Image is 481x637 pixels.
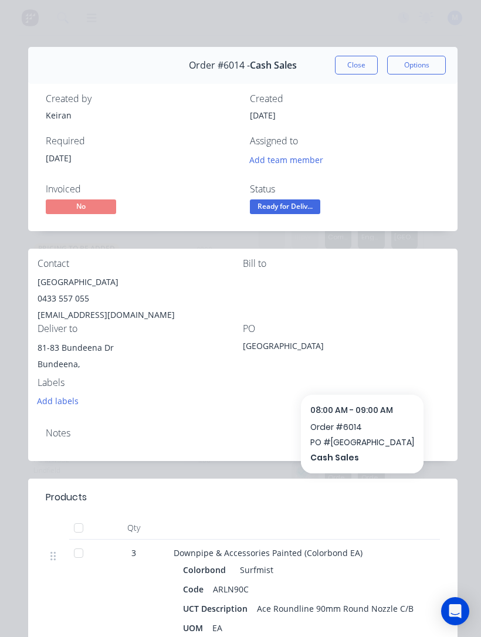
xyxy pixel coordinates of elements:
div: Required [46,135,236,147]
span: 3 [131,547,136,559]
div: 81-83 Bundeena Dr [38,340,243,356]
div: [GEOGRAPHIC_DATA] [38,274,243,290]
div: Qty [99,516,169,540]
div: Ace Roundline 90mm Round Nozzle C/B [252,600,418,617]
span: Ready for Deliv... [250,199,320,214]
div: Assigned to [250,135,440,147]
div: Status [250,184,440,195]
div: [GEOGRAPHIC_DATA] [243,340,389,356]
span: Cash Sales [250,60,297,71]
div: 81-83 Bundeena DrBundeena, [38,340,243,377]
div: UOM [183,619,208,636]
div: Created by [46,93,236,104]
span: Order #6014 - [189,60,250,71]
button: Add labels [31,393,85,409]
div: Open Intercom Messenger [441,597,469,625]
button: Close [335,56,378,74]
button: Add team member [243,152,330,168]
div: Keiran [46,109,236,121]
div: 0433 557 055 [38,290,243,307]
div: Labels [38,377,243,388]
button: Options [387,56,446,74]
button: Ready for Deliv... [250,199,320,217]
div: Created [250,93,440,104]
button: Add team member [250,152,330,168]
div: [EMAIL_ADDRESS][DOMAIN_NAME] [38,307,243,323]
div: Code [183,581,208,598]
div: Invoiced [46,184,236,195]
div: ARLN90C [208,581,253,598]
span: No [46,199,116,214]
div: Bundeena, [38,356,243,372]
span: [DATE] [46,153,72,164]
span: Downpipe & Accessories Painted (Colorbond EA) [174,547,363,558]
div: Notes [46,428,440,439]
span: [DATE] [250,110,276,121]
div: Products [46,490,87,504]
div: [GEOGRAPHIC_DATA]0433 557 055[EMAIL_ADDRESS][DOMAIN_NAME] [38,274,243,323]
div: Contact [38,258,243,269]
div: Colorbond [183,561,231,578]
div: PO [243,323,448,334]
div: Deliver to [38,323,243,334]
div: Surfmist [235,561,273,578]
div: UCT Description [183,600,252,617]
div: Bill to [243,258,448,269]
div: EA [208,619,227,636]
